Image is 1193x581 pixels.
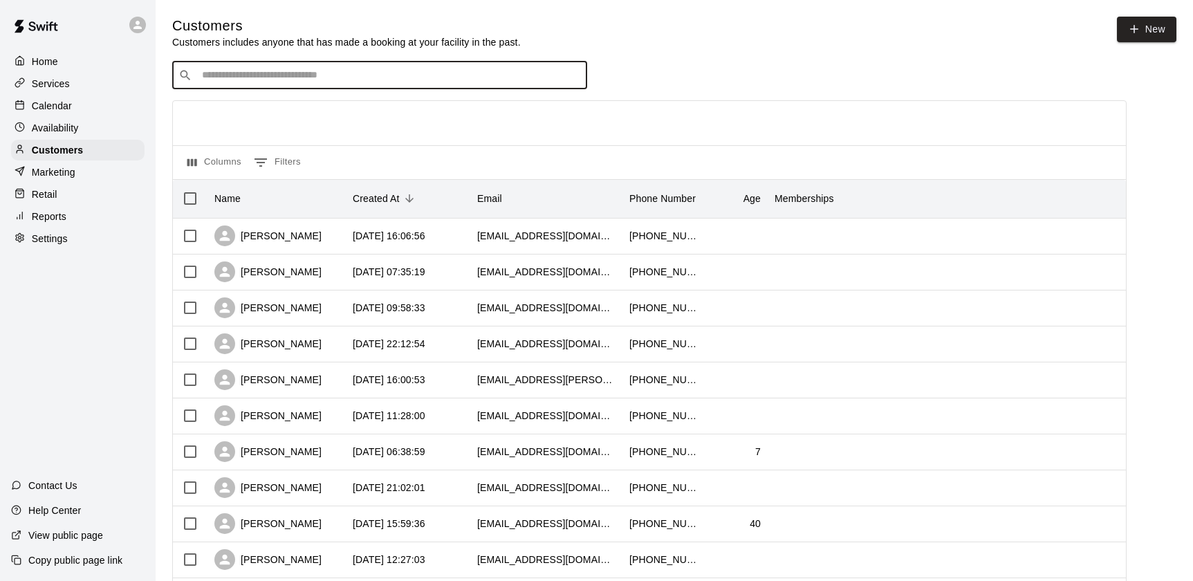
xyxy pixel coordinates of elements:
p: Availability [32,121,79,135]
p: Marketing [32,165,75,179]
div: [PERSON_NAME] [214,477,322,498]
div: 2025-09-15 11:28:00 [353,409,425,423]
p: Customers includes anyone that has made a booking at your facility in the past. [172,35,521,49]
h5: Customers [172,17,521,35]
div: 40 [750,517,761,531]
p: View public page [28,528,103,542]
div: [PERSON_NAME] [214,261,322,282]
div: [PERSON_NAME] [214,441,322,462]
div: 2025-09-17 07:35:19 [353,265,425,279]
p: Settings [32,232,68,246]
div: 2025-09-16 09:58:33 [353,301,425,315]
button: Sort [400,189,419,208]
div: [PERSON_NAME] [214,549,322,570]
div: 2025-09-15 22:12:54 [353,337,425,351]
div: 2025-09-14 21:02:01 [353,481,425,495]
p: Services [32,77,70,91]
p: Contact Us [28,479,77,492]
div: Email [477,179,502,218]
div: nickciauri@gmail.com [477,229,616,243]
div: Age [743,179,761,218]
div: annika.atkinson@gmail.com [477,373,616,387]
button: Select columns [184,151,245,174]
div: nlo2526@gmail.com [477,409,616,423]
div: Memberships [768,179,975,218]
div: pierredonia@outlook.com [477,265,616,279]
div: +12815201214 [629,265,699,279]
div: +14099276565 [629,517,699,531]
div: Age [705,179,768,218]
div: Name [207,179,346,218]
p: Customers [32,143,83,157]
p: Retail [32,187,57,201]
a: Calendar [11,95,145,116]
div: +12819005838 [629,301,699,315]
div: Created At [346,179,470,218]
div: +19562661895 [629,373,699,387]
div: virischavez1022@icloud.com [477,445,616,459]
div: [PERSON_NAME] [214,405,322,426]
div: +19364026189 [629,481,699,495]
div: +18323389618 [629,553,699,566]
div: Phone Number [622,179,705,218]
div: Phone Number [629,179,696,218]
div: 2025-09-17 16:06:56 [353,229,425,243]
a: Home [11,51,145,72]
div: s21marquez@yahoo.com [477,553,616,566]
a: Services [11,73,145,94]
a: New [1117,17,1176,42]
div: 7 [755,445,761,459]
div: 2025-09-14 15:59:36 [353,517,425,531]
div: 2025-09-13 12:27:03 [353,553,425,566]
div: [PERSON_NAME] [214,369,322,390]
div: [PERSON_NAME] [214,225,322,246]
div: Memberships [775,179,834,218]
a: Marketing [11,162,145,183]
div: Search customers by name or email [172,62,587,89]
a: Reports [11,206,145,227]
div: Email [470,179,622,218]
div: Created At [353,179,400,218]
div: 2025-09-15 06:38:59 [353,445,425,459]
p: Reports [32,210,66,223]
div: Name [214,179,241,218]
div: +12817395295 [629,229,699,243]
div: +18322620927 [629,445,699,459]
p: Calendar [32,99,72,113]
a: Settings [11,228,145,249]
p: Copy public page link [28,553,122,567]
div: [PERSON_NAME] [214,513,322,534]
div: karrah08@icloud.com [477,337,616,351]
div: cambron39@hotmail.com [477,301,616,315]
a: Availability [11,118,145,138]
button: Show filters [250,151,304,174]
a: Customers [11,140,145,160]
a: Retail [11,184,145,205]
div: charlieverrett45@gmail.com [477,517,616,531]
p: Help Center [28,504,81,517]
p: Home [32,55,58,68]
div: 2025-09-15 16:00:53 [353,373,425,387]
div: +18322911022 [629,337,699,351]
div: kalidavenport@yahoo.com [477,481,616,495]
div: [PERSON_NAME] [214,333,322,354]
div: +12817045747 [629,409,699,423]
div: [PERSON_NAME] [214,297,322,318]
